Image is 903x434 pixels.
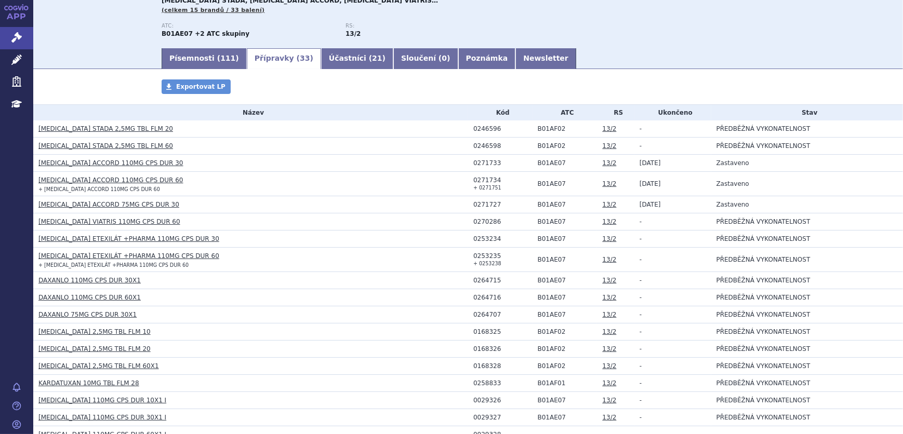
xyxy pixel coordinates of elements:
td: PŘEDBĚŽNÁ VYKONATELNOST [711,213,903,230]
a: [MEDICAL_DATA] ETEXILÁT +PHARMA 110MG CPS DUR 60 [38,252,219,260]
a: 13/2 [602,362,616,370]
a: 13/2 [602,218,616,225]
small: + [MEDICAL_DATA] ACCORD 110MG CPS DUR 60 [38,186,160,192]
a: Poznámka [458,48,516,69]
div: 0029327 [473,414,533,421]
small: + 0271751 [473,185,501,191]
div: 0270286 [473,218,533,225]
td: Zastaveno [711,172,903,196]
a: Písemnosti (111) [162,48,247,69]
span: [DATE] [640,201,661,208]
td: PŘEDBĚŽNÁ VYKONATELNOST [711,358,903,375]
span: - [640,311,642,318]
a: 13/2 [602,235,616,242]
td: DABIGATRAN-ETEXILÁT [533,196,597,213]
a: [MEDICAL_DATA] ACCORD 110MG CPS DUR 60 [38,177,183,184]
div: 0264707 [473,311,533,318]
div: 0168325 [473,328,533,335]
td: DABIGATRAN-ETEXILÁT [533,306,597,323]
span: 0 [442,54,447,62]
a: [MEDICAL_DATA] VIATRIS 110MG CPS DUR 60 [38,218,180,225]
td: PŘEDBĚŽNÁ VYKONATELNOST [711,272,903,289]
span: - [640,256,642,263]
div: 0271733 [473,159,533,167]
a: [MEDICAL_DATA] 110MG CPS DUR 10X1 I [38,397,166,404]
span: 33 [300,54,310,62]
a: 13/2 [602,328,616,335]
a: [MEDICAL_DATA] STADA 2,5MG TBL FLM 20 [38,125,173,132]
th: Název [33,105,468,120]
a: DAXANLO 75MG CPS DUR 30X1 [38,311,137,318]
td: DABIGATRAN-ETEXILÁT [533,172,597,196]
a: 13/2 [602,379,616,387]
a: DAXANLO 110MG CPS DUR 30X1 [38,277,141,284]
span: [DATE] [640,159,661,167]
div: 0246598 [473,142,533,150]
div: 0271727 [473,201,533,208]
a: [MEDICAL_DATA] 2,5MG TBL FLM 10 [38,328,151,335]
a: Exportovat LP [162,79,231,94]
div: 0264715 [473,277,533,284]
td: DABIGATRAN-ETEXILÁT [533,248,597,272]
a: [MEDICAL_DATA] ACCORD 110MG CPS DUR 30 [38,159,183,167]
td: PŘEDBĚŽNÁ VYKONATELNOST [711,341,903,358]
div: 0271734 [473,177,533,184]
span: - [640,277,642,284]
div: 0253234 [473,235,533,242]
span: - [640,414,642,421]
td: PŘEDBĚŽNÁ VYKONATELNOST [711,120,903,138]
td: APIXABAN [533,120,597,138]
td: Zastaveno [711,155,903,172]
a: [MEDICAL_DATA] ETEXILÁT +PHARMA 110MG CPS DUR 30 [38,235,219,242]
span: [DATE] [640,180,661,187]
div: 0264716 [473,294,533,301]
strong: léčiva k terapii nebo k profylaxi tromboembolických onemocnění, přímé inhibitory faktoru Xa a tro... [346,30,361,37]
a: [MEDICAL_DATA] 110MG CPS DUR 30X1 I [38,414,166,421]
a: 13/2 [602,345,616,352]
td: PŘEDBĚŽNÁ VYKONATELNOST [711,289,903,306]
th: Stav [711,105,903,120]
th: Ukončeno [634,105,711,120]
a: [MEDICAL_DATA] 2,5MG TBL FLM 60X1 [38,362,159,370]
td: PŘEDBĚŽNÁ VYKONATELNOST [711,138,903,155]
a: [MEDICAL_DATA] ACCORD 75MG CPS DUR 30 [38,201,179,208]
td: DABIGATRAN-ETEXILÁT [533,289,597,306]
th: RS [597,105,634,120]
a: Přípravky (33) [247,48,321,69]
span: Exportovat LP [176,83,225,90]
small: + [MEDICAL_DATA] ETEXILÁT +PHARMA 110MG CPS DUR 60 [38,262,189,268]
td: PŘEDBĚŽNÁ VYKONATELNOST [711,409,903,426]
span: - [640,328,642,335]
td: APIXABAN [533,358,597,375]
div: 0168328 [473,362,533,370]
span: 111 [220,54,235,62]
strong: +2 ATC skupiny [195,30,249,37]
td: APIXABAN [533,138,597,155]
td: PŘEDBĚŽNÁ VYKONATELNOST [711,306,903,323]
td: DABIGATRAN-ETEXILÁT [533,392,597,409]
strong: DABIGATRAN-ETEXILÁT [162,30,193,37]
a: [MEDICAL_DATA] STADA 2,5MG TBL FLM 60 [38,142,173,150]
td: PŘEDBĚŽNÁ VYKONATELNOST [711,248,903,272]
td: DABIGATRAN-ETEXILÁT [533,213,597,230]
a: DAXANLO 110MG CPS DUR 60X1 [38,294,141,301]
a: Účastníci (21) [321,48,393,69]
td: APIXABAN [533,323,597,341]
div: 0253235 [473,252,533,260]
a: 13/2 [602,142,616,150]
span: - [640,142,642,150]
span: - [640,235,642,242]
td: PŘEDBĚŽNÁ VYKONATELNOST [711,230,903,248]
a: 13/2 [602,294,616,301]
a: Newsletter [515,48,576,69]
td: DABIGATRAN-ETEXILÁT [533,272,597,289]
td: PŘEDBĚŽNÁ VYKONATELNOST [711,392,903,409]
a: 13/2 [602,201,616,208]
span: 21 [372,54,382,62]
a: 13/2 [602,180,616,187]
span: - [640,379,642,387]
span: - [640,397,642,404]
a: 13/2 [602,277,616,284]
td: PŘEDBĚŽNÁ VYKONATELNOST [711,323,903,341]
th: ATC [533,105,597,120]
